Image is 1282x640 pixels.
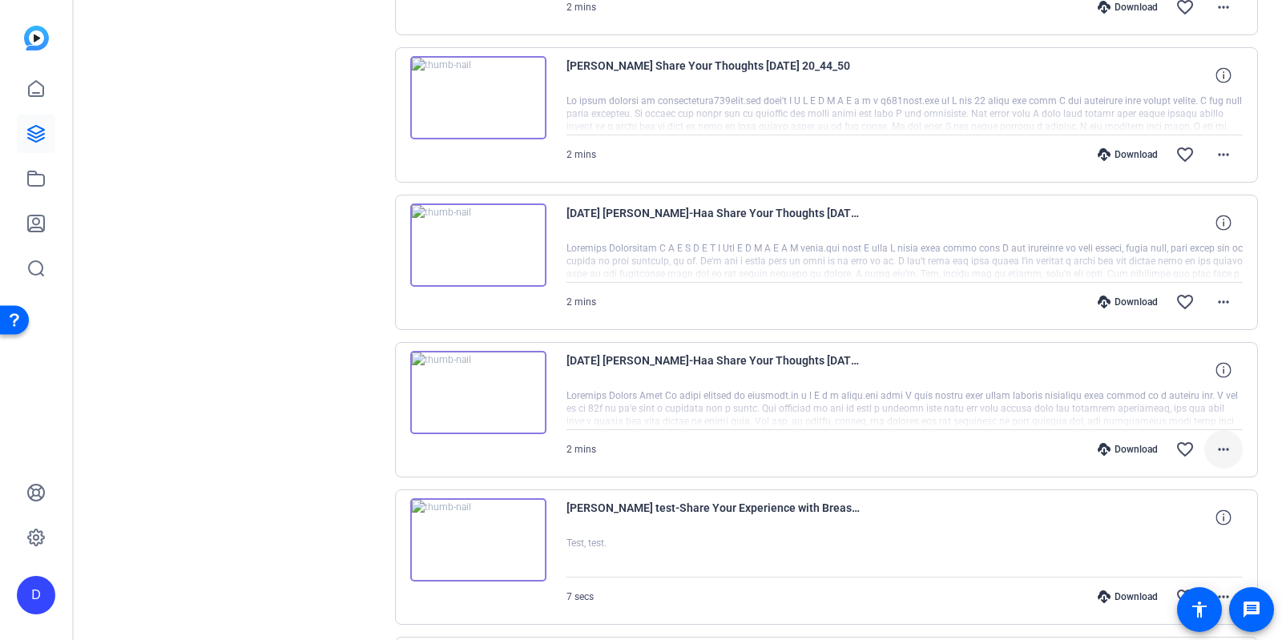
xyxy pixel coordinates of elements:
div: Download [1090,590,1166,603]
div: Download [1090,296,1166,308]
div: D [17,576,55,614]
span: 2 mins [566,2,596,13]
mat-icon: more_horiz [1214,440,1233,459]
span: 2 mins [566,149,596,160]
mat-icon: more_horiz [1214,292,1233,312]
span: [DATE] [PERSON_NAME]-Haa Share Your Thoughts [DATE] 19_31_26 [566,351,863,389]
span: [DATE] [PERSON_NAME]-Haa Share Your Thoughts [DATE] 19_37_04 [566,203,863,242]
img: thumb-nail [410,351,546,434]
img: blue-gradient.svg [24,26,49,50]
span: 2 mins [566,296,596,308]
div: Download [1090,148,1166,161]
img: thumb-nail [410,56,546,139]
mat-icon: favorite_border [1175,440,1195,459]
mat-icon: favorite_border [1175,292,1195,312]
img: thumb-nail [410,203,546,287]
mat-icon: favorite_border [1175,587,1195,606]
mat-icon: more_horiz [1214,587,1233,606]
span: 2 mins [566,444,596,455]
span: [PERSON_NAME] test-Share Your Experience with Breastcancer.-Share Your Thoughts-1749154057965-webcam [566,498,863,537]
div: Download [1090,443,1166,456]
mat-icon: message [1242,600,1261,619]
div: Download [1090,1,1166,14]
mat-icon: accessibility [1190,600,1209,619]
span: [PERSON_NAME] Share Your Thoughts [DATE] 20_44_50 [566,56,863,95]
mat-icon: more_horiz [1214,145,1233,164]
mat-icon: favorite_border [1175,145,1195,164]
img: thumb-nail [410,498,546,582]
span: 7 secs [566,591,594,602]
